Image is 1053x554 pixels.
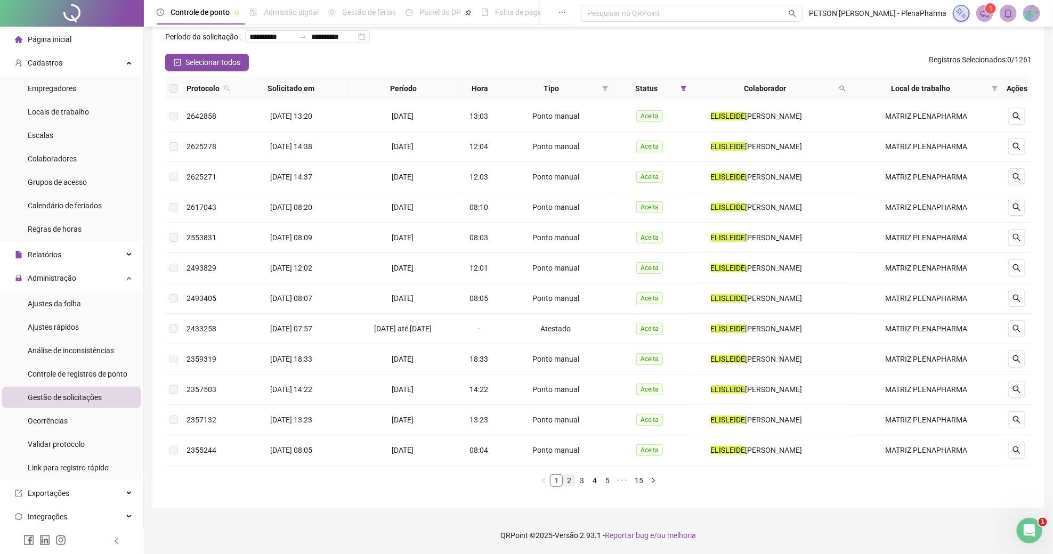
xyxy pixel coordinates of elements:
span: home [15,36,22,43]
span: search [222,80,232,96]
a: 5 [602,475,613,486]
iframe: Intercom live chat [1017,518,1042,543]
span: Aceita [636,323,663,335]
span: Calendário de feriados [28,201,102,210]
span: Ponto manual [532,112,579,120]
span: bell [1003,9,1013,18]
span: 2625271 [187,173,216,181]
span: [PERSON_NAME] [746,203,803,211]
span: Aceita [636,384,663,395]
label: Período da solicitação [165,28,245,45]
span: [PERSON_NAME] [746,112,803,120]
span: [DATE] 08:20 [270,203,312,211]
span: user-add [15,59,22,67]
span: 2625278 [187,142,216,151]
span: 2493405 [187,294,216,303]
span: Cadastros [28,59,62,67]
span: left [113,537,120,545]
span: Colaborador [695,83,836,94]
span: search [837,80,848,96]
span: Selecionar todos [185,56,240,68]
span: Status [617,83,676,94]
span: file-done [250,9,257,16]
span: linkedin [39,535,50,545]
span: 12:04 [469,142,488,151]
span: 14:22 [469,385,488,394]
span: search [1013,294,1021,303]
span: Ponto manual [532,233,579,242]
span: [PERSON_NAME] [746,264,803,272]
span: [DATE] [392,446,414,454]
span: Ponto manual [532,355,579,363]
span: Aceita [636,353,663,365]
span: search [1013,233,1021,242]
td: MATRIZ PLENAPHARMA [850,162,1002,192]
span: Admissão digital [264,8,319,17]
span: [DATE] [392,173,414,181]
span: 2493829 [187,264,216,272]
span: [DATE] 14:38 [270,142,312,151]
span: 2433258 [187,324,216,333]
span: check-square [174,59,181,66]
span: search [1013,203,1021,211]
span: Ponto manual [532,446,579,454]
span: filter [992,85,998,92]
td: MATRIZ PLENAPHARMA [850,283,1002,314]
li: 4 [588,474,601,487]
span: - [478,324,480,333]
span: Ponto manual [532,264,579,272]
span: 2357132 [187,415,216,424]
span: Reportar bug e/ou melhoria [605,531,696,540]
span: Gestão de férias [342,8,396,17]
span: clock-circle [157,9,164,16]
span: right [650,477,657,484]
span: 2359319 [187,355,216,363]
span: [PERSON_NAME] [746,355,803,363]
span: [PERSON_NAME] [746,142,803,151]
sup: 1 [985,3,996,14]
span: Link para registro rápido [28,463,109,472]
a: 4 [589,475,601,486]
span: 13:03 [469,112,488,120]
span: Empregadores [28,84,76,93]
span: Painel do DP [419,8,461,17]
span: [DATE] [392,203,414,211]
li: 15 [631,474,647,487]
span: search [1013,173,1021,181]
span: to [298,32,307,41]
mark: ELISLEIDE [711,112,746,120]
span: ellipsis [558,9,566,16]
div: Ações [1007,83,1027,94]
li: Página anterior [537,474,550,487]
span: Aceita [636,110,663,122]
span: book [481,9,489,16]
a: 3 [576,475,588,486]
span: dashboard [406,9,413,16]
span: [DATE] [392,142,414,151]
li: 3 [576,474,588,487]
span: Aceita [636,414,663,426]
a: 1 [550,475,562,486]
span: Administração [28,274,76,282]
span: 2553831 [187,233,216,242]
button: right [647,474,660,487]
span: file [15,251,22,258]
span: search [1013,385,1021,394]
mark: ELISLEIDE [711,264,746,272]
span: 08:10 [469,203,488,211]
span: Relatórios [28,250,61,259]
span: [DATE] 18:33 [270,355,312,363]
span: Aceita [636,171,663,183]
span: [DATE] [392,294,414,303]
span: search [1013,142,1021,151]
span: notification [980,9,990,18]
span: [PERSON_NAME] [746,446,803,454]
span: ••• [614,474,631,487]
span: Aceita [636,292,663,304]
span: Registros Selecionados [929,55,1006,64]
span: Ponto manual [532,142,579,151]
button: Selecionar todos [165,54,249,71]
span: swap-right [298,32,307,41]
span: Página inicial [28,35,71,44]
span: Grupos de acesso [28,178,87,186]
